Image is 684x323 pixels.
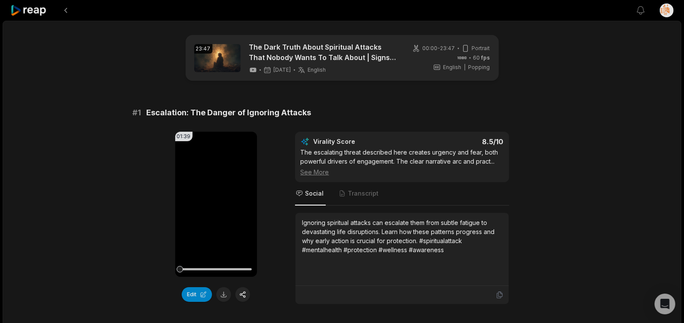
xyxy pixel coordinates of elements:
[472,44,490,52] span: Portrait
[301,148,504,177] div: The escalating threat described here creates urgency and fear, both powerful drivers of engagemen...
[302,218,502,254] div: Ignoring spiritual attacks can escalate them from subtle fatigue to devastating life disruptions....
[295,182,509,206] nav: Tabs
[348,189,379,198] span: Transcript
[411,137,504,146] div: 8.5 /10
[274,66,291,73] span: [DATE]
[301,168,504,177] div: See More
[464,63,466,71] span: |
[482,54,490,61] span: fps
[305,189,324,198] span: Social
[473,54,490,62] span: 60
[133,107,141,119] span: # 1
[182,287,212,302] button: Edit
[175,132,257,277] video: Your browser does not support mp4 format.
[655,294,675,314] div: Open Intercom Messenger
[249,42,398,63] a: The Dark Truth About Spiritual Attacks That Nobody Wants To Talk About | Signs, Protection & Healing
[314,137,407,146] div: Virality Score
[469,63,490,71] span: Popping
[308,66,326,73] span: English
[423,44,455,52] span: 00:00 - 23:47
[443,63,462,71] span: English
[147,107,311,119] span: Escalation: The Danger of Ignoring Attacks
